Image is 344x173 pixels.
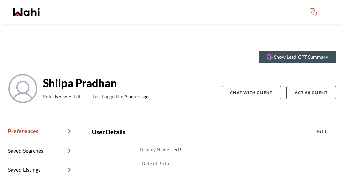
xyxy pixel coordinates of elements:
dt: Date of Birth [142,160,169,168]
dd: S P [174,145,328,154]
a: Preferences [8,122,73,141]
button: Chat with client [222,86,281,99]
button: Show Lead-GPT Summary [259,51,336,63]
h2: User Details [92,127,125,137]
button: Edit [316,127,328,135]
strong: Shilpa Pradhan [43,76,149,90]
a: Wahi homepage [13,8,40,16]
button: Act as Client [286,86,336,99]
span: 3 hours ago [93,93,149,101]
a: Saved Searches [8,141,73,160]
span: Last Logged In: [93,94,123,99]
dt: Display Name [140,146,169,154]
p: Show Lead-GPT Summary [274,54,328,60]
span: Role: [43,93,54,101]
span: No role [55,93,71,101]
button: Edit [74,93,82,101]
button: Toggle open navigation menu [321,5,335,19]
dd: -- [174,159,328,168]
